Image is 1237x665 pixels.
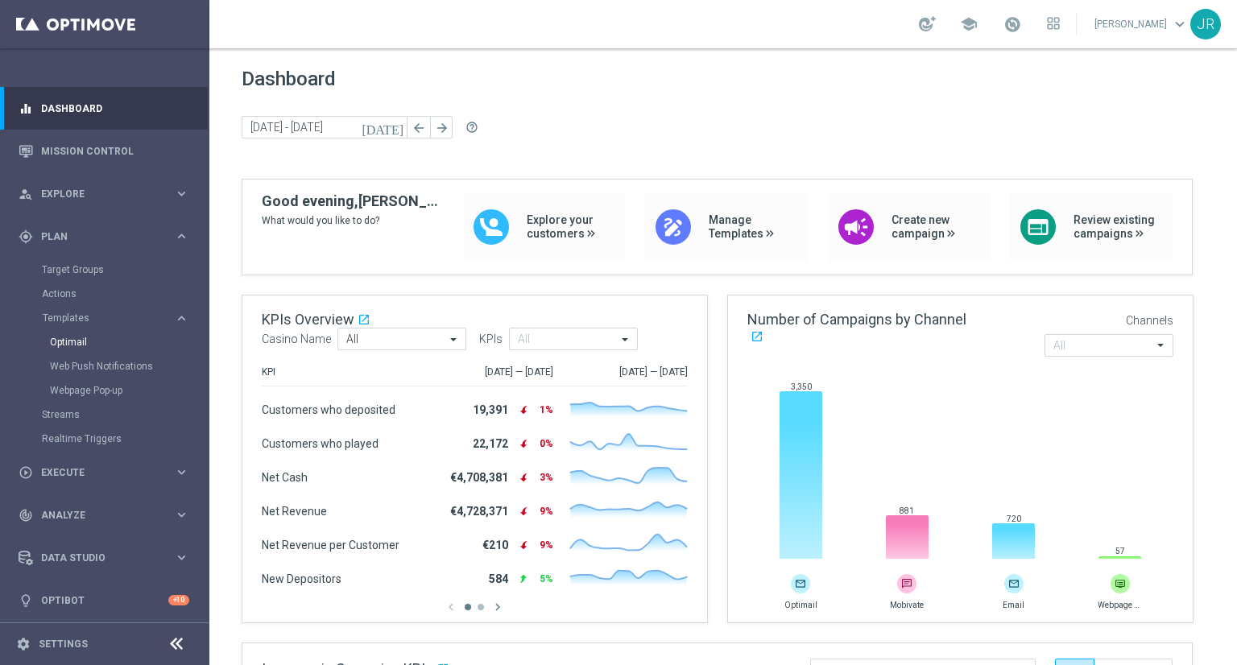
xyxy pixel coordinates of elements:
div: Webpage Pop-up [50,378,208,403]
i: keyboard_arrow_right [174,465,189,480]
i: keyboard_arrow_right [174,229,189,244]
button: person_search Explore keyboard_arrow_right [18,188,190,200]
div: Web Push Notifications [50,354,208,378]
i: keyboard_arrow_right [174,186,189,201]
div: Optibot [19,579,189,622]
a: Optibot [41,579,168,622]
a: [PERSON_NAME]keyboard_arrow_down [1093,12,1190,36]
a: Actions [42,287,168,300]
button: gps_fixed Plan keyboard_arrow_right [18,230,190,243]
button: play_circle_outline Execute keyboard_arrow_right [18,466,190,479]
span: Plan [41,232,174,242]
i: play_circle_outline [19,465,33,480]
div: Actions [42,282,208,306]
div: Execute [19,465,174,480]
div: Target Groups [42,258,208,282]
a: Web Push Notifications [50,360,168,373]
div: Data Studio [19,551,174,565]
div: Plan [19,229,174,244]
button: Templates keyboard_arrow_right [42,312,190,324]
span: Execute [41,468,174,477]
button: lightbulb Optibot +10 [18,594,190,607]
div: Mission Control [19,130,189,172]
button: equalizer Dashboard [18,102,190,115]
i: keyboard_arrow_right [174,550,189,565]
div: Templates [42,306,208,403]
div: Optimail [50,330,208,354]
span: Analyze [41,510,174,520]
span: school [960,15,978,33]
div: JR [1190,9,1221,39]
div: Templates [43,313,174,323]
a: Settings [39,639,88,649]
a: Streams [42,408,168,421]
div: +10 [168,595,189,605]
i: track_changes [19,508,33,522]
a: Dashboard [41,87,189,130]
span: Data Studio [41,553,174,563]
div: Analyze [19,508,174,522]
i: keyboard_arrow_right [174,507,189,522]
a: Optimail [50,336,168,349]
button: Data Studio keyboard_arrow_right [18,551,190,564]
div: Explore [19,187,174,201]
i: lightbulb [19,593,33,608]
div: Dashboard [19,87,189,130]
div: Realtime Triggers [42,427,208,451]
i: person_search [19,187,33,201]
span: Templates [43,313,158,323]
a: Webpage Pop-up [50,384,168,397]
i: equalizer [19,101,33,116]
i: settings [16,637,31,651]
a: Target Groups [42,263,168,276]
a: Mission Control [41,130,189,172]
span: keyboard_arrow_down [1171,15,1189,33]
i: keyboard_arrow_right [174,311,189,326]
button: Mission Control [18,145,190,158]
span: Explore [41,189,174,199]
div: Streams [42,403,208,427]
a: Realtime Triggers [42,432,168,445]
button: track_changes Analyze keyboard_arrow_right [18,509,190,522]
i: gps_fixed [19,229,33,244]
